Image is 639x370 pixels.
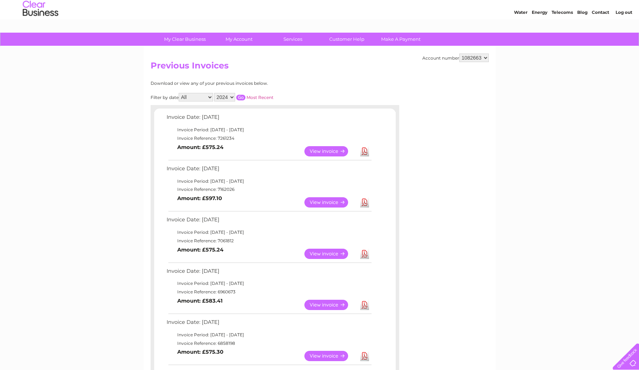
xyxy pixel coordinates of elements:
[422,54,489,62] div: Account number
[177,349,223,355] b: Amount: £575.30
[165,288,373,296] td: Invoice Reference: 6960673
[151,61,489,74] h2: Previous Invoices
[360,249,369,259] a: Download
[165,112,373,126] td: Invoice Date: [DATE]
[318,33,376,46] a: Customer Help
[514,30,527,35] a: Water
[360,197,369,208] a: Download
[592,30,609,35] a: Contact
[165,185,373,194] td: Invoice Reference: 7162026
[177,195,222,201] b: Amount: £597.10
[360,146,369,156] a: Download
[304,197,357,208] a: View
[165,339,373,348] td: Invoice Reference: 6858198
[177,247,223,253] b: Amount: £575.24
[360,351,369,361] a: Download
[304,146,357,156] a: View
[304,300,357,310] a: View
[177,298,223,304] b: Amount: £583.41
[165,331,373,339] td: Invoice Period: [DATE] - [DATE]
[372,33,430,46] a: Make A Payment
[264,33,322,46] a: Services
[165,317,373,331] td: Invoice Date: [DATE]
[152,4,488,34] div: Clear Business is a trading name of Verastar Limited (registered in [GEOGRAPHIC_DATA] No. 3667643...
[151,81,337,86] div: Download or view any of your previous invoices below.
[247,95,274,100] a: Most Recent
[165,228,373,237] td: Invoice Period: [DATE] - [DATE]
[165,177,373,186] td: Invoice Period: [DATE] - [DATE]
[210,33,268,46] a: My Account
[165,126,373,134] td: Invoice Period: [DATE] - [DATE]
[165,266,373,280] td: Invoice Date: [DATE]
[304,249,357,259] a: View
[165,237,373,245] td: Invoice Reference: 7061812
[360,300,369,310] a: Download
[165,134,373,143] td: Invoice Reference: 7261234
[552,30,573,35] a: Telecoms
[177,144,223,150] b: Amount: £575.24
[165,279,373,288] td: Invoice Period: [DATE] - [DATE]
[165,215,373,228] td: Invoice Date: [DATE]
[22,18,59,40] img: logo.png
[577,30,587,35] a: Blog
[151,93,337,101] div: Filter by date
[532,30,547,35] a: Energy
[165,164,373,177] td: Invoice Date: [DATE]
[304,351,357,361] a: View
[505,4,554,12] a: 0333 014 3131
[616,30,632,35] a: Log out
[156,33,214,46] a: My Clear Business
